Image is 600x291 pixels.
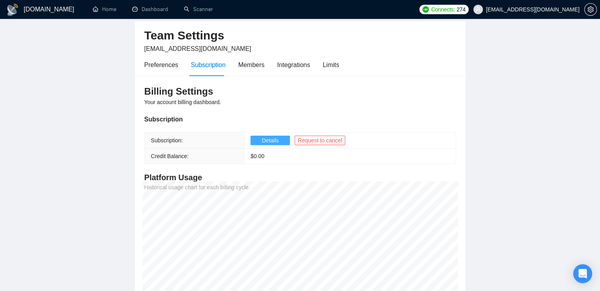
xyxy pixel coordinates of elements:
[191,60,226,70] div: Subscription
[93,6,116,13] a: homeHome
[144,45,251,52] span: [EMAIL_ADDRESS][DOMAIN_NAME]
[184,6,213,13] a: searchScanner
[250,136,290,145] button: Details
[475,7,481,12] span: user
[144,60,178,70] div: Preferences
[277,60,310,70] div: Integrations
[144,172,456,183] h4: Platform Usage
[151,137,183,144] span: Subscription:
[238,60,265,70] div: Members
[144,99,221,105] span: Your account billing dashboard.
[431,5,455,14] span: Connects:
[262,136,279,145] span: Details
[573,264,592,283] div: Open Intercom Messenger
[295,136,345,145] button: Request to cancel
[144,85,456,98] h3: Billing Settings
[6,4,19,16] img: logo
[584,6,597,13] a: setting
[584,3,597,16] button: setting
[144,28,456,44] h2: Team Settings
[132,6,168,13] a: dashboardDashboard
[298,136,342,145] span: Request to cancel
[422,6,429,13] img: upwork-logo.png
[456,5,465,14] span: 274
[144,114,456,124] div: Subscription
[323,60,339,70] div: Limits
[151,153,189,159] span: Credit Balance:
[250,153,264,159] span: $ 0.00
